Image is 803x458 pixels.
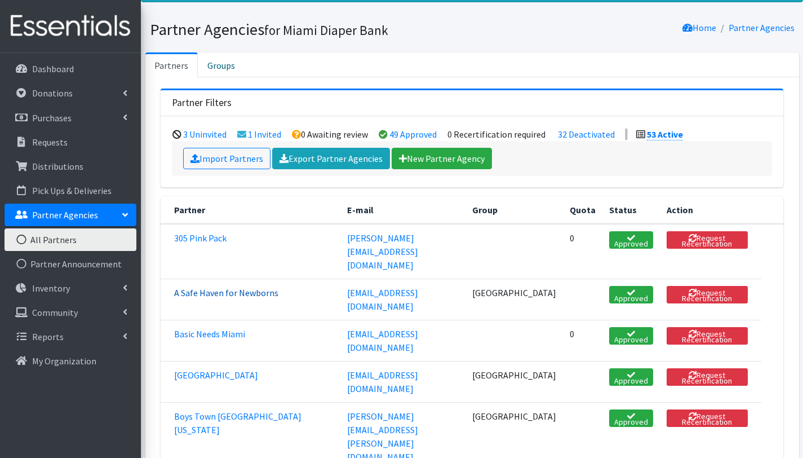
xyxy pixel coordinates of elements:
[292,129,368,140] li: 0 Awaiting review
[465,361,563,402] td: [GEOGRAPHIC_DATA]
[32,63,74,74] p: Dashboard
[248,129,281,140] a: 1 Invited
[272,148,390,169] a: Export Partner Agencies
[682,22,716,33] a: Home
[609,286,653,303] a: Approved
[347,287,418,312] a: [EMAIL_ADDRESS][DOMAIN_NAME]
[5,277,136,300] a: Inventory
[161,196,340,224] th: Partner
[150,20,468,39] h1: Partner Agencies
[5,350,136,372] a: My Organization
[609,409,653,427] a: Approved
[667,409,748,427] button: Request Recertification
[5,325,136,348] a: Reports
[264,22,388,38] small: for Miami Diaper Bank
[667,327,748,345] button: Request Recertification
[465,196,563,224] th: Group
[389,129,437,140] a: 49 Approved
[5,253,136,275] a: Partner Announcement
[5,7,136,45] img: HumanEssentials
[558,129,615,140] a: 32 Deactivated
[5,58,136,80] a: Dashboard
[563,196,602,224] th: Quota
[347,369,418,394] a: [EMAIL_ADDRESS][DOMAIN_NAME]
[32,161,83,172] p: Distributions
[347,328,418,353] a: [EMAIL_ADDRESS][DOMAIN_NAME]
[609,368,653,386] a: Approved
[32,283,70,294] p: Inventory
[5,179,136,202] a: Pick Ups & Deliveries
[174,232,227,244] a: 305 Pink Pack
[563,224,602,279] td: 0
[609,231,653,249] a: Approved
[602,196,660,224] th: Status
[172,97,232,109] h3: Partner Filters
[660,196,761,224] th: Action
[340,196,465,224] th: E-mail
[32,307,78,318] p: Community
[667,368,748,386] button: Request Recertification
[32,112,72,124] p: Purchases
[5,107,136,129] a: Purchases
[5,155,136,178] a: Distributions
[347,232,418,271] a: [PERSON_NAME][EMAIL_ADDRESS][DOMAIN_NAME]
[5,301,136,324] a: Community
[447,129,545,140] li: 0 Recertification required
[5,131,136,153] a: Requests
[32,87,73,99] p: Donations
[174,287,278,298] a: A Safe Haven for Newborns
[5,204,136,226] a: Partner Agencies
[198,52,245,77] a: Groups
[563,320,602,361] td: 0
[145,52,198,77] a: Partners
[609,327,653,345] a: Approved
[183,129,227,140] a: 3 Uninvited
[174,411,301,435] a: Boys Town [GEOGRAPHIC_DATA][US_STATE]
[174,369,258,381] a: [GEOGRAPHIC_DATA]
[5,82,136,104] a: Donations
[32,209,98,221] p: Partner Agencies
[32,355,96,367] p: My Organization
[667,231,748,249] button: Request Recertification
[32,331,64,342] p: Reports
[667,286,748,303] button: Request Recertification
[729,22,795,33] a: Partner Agencies
[32,185,112,196] p: Pick Ups & Deliveries
[5,228,136,251] a: All Partners
[647,129,683,140] a: 53 Active
[392,148,492,169] a: New Partner Agency
[174,328,245,340] a: Basic Needs Miami
[183,148,270,169] a: Import Partners
[32,136,68,148] p: Requests
[465,279,563,320] td: [GEOGRAPHIC_DATA]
